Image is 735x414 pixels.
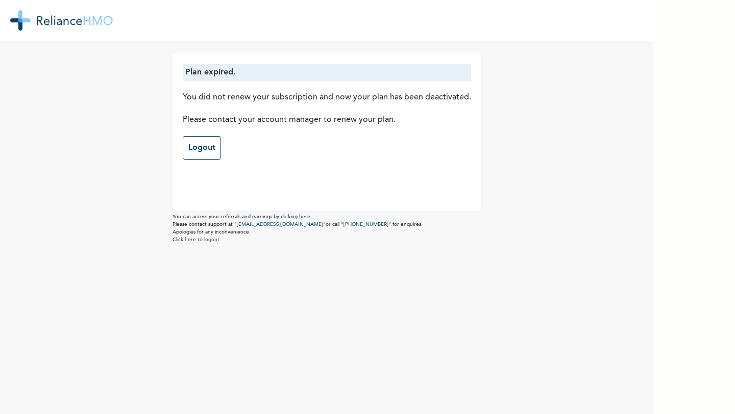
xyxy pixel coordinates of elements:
[299,214,310,219] a: here
[185,237,219,242] a: here to logout
[183,91,471,103] p: You did not renew your subscription and now your plan has been deactivated.
[173,221,481,236] p: Please contact support at or call for enquires. Apologies for any inconvenience.
[10,10,113,31] img: RelianceHMO
[173,213,481,221] p: You can access your referrals and earnings by clicking
[183,114,471,126] p: Please contact your account manager to renew your plan.
[183,136,221,160] a: Logout
[173,236,481,244] p: Click
[341,222,391,227] a: "[PHONE_NUMBER]"
[185,66,469,79] p: Plan expired.
[234,222,326,227] a: "[EMAIL_ADDRESS][DOMAIN_NAME]"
